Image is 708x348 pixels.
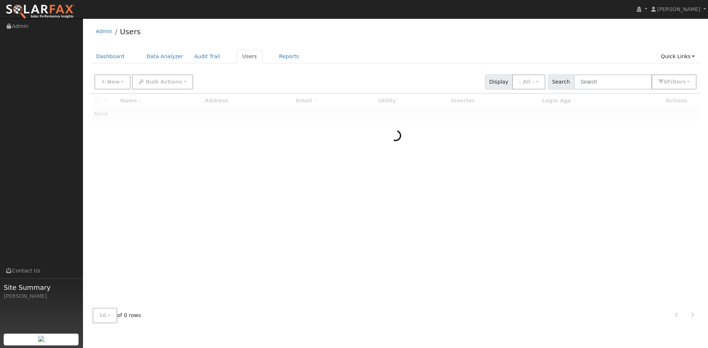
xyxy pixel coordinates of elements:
[93,308,117,323] button: 10
[132,74,193,89] button: Bulk Actions
[512,74,545,89] button: - All -
[107,79,119,85] span: New
[146,79,182,85] span: Bulk Actions
[652,74,697,89] button: 0Filters
[683,79,686,85] span: s
[96,28,112,34] a: Admin
[141,50,189,63] a: Data Analyzer
[667,79,686,85] span: Filter
[657,6,700,12] span: [PERSON_NAME]
[655,50,700,63] a: Quick Links
[94,74,131,89] button: New
[93,308,141,323] span: of 0 rows
[189,50,226,63] a: Audit Trail
[6,4,75,20] img: SolarFax
[237,50,263,63] a: Users
[4,292,79,300] div: [PERSON_NAME]
[485,74,513,89] span: Display
[548,74,574,89] span: Search
[38,336,44,342] img: retrieve
[91,50,130,63] a: Dashboard
[574,74,652,89] input: Search
[274,50,305,63] a: Reports
[120,27,140,36] a: Users
[4,282,79,292] span: Site Summary
[99,312,107,318] span: 10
